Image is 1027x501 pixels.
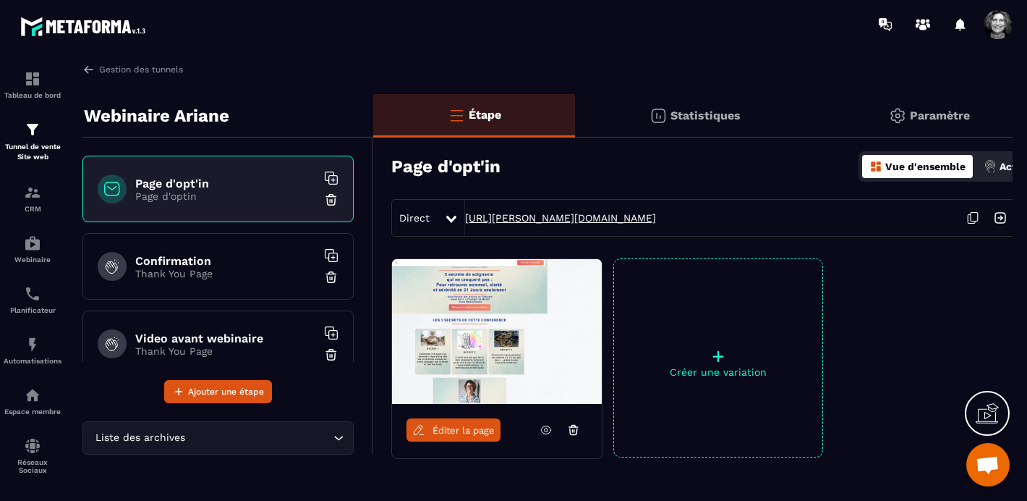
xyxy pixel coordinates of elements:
img: image [392,259,602,404]
p: Webinaire Ariane [84,101,229,130]
a: formationformationCRM [4,173,61,224]
h6: Page d'opt'in [135,177,316,190]
img: trash [324,348,338,362]
p: Réseaux Sociaux [4,458,61,474]
img: trash [324,193,338,207]
button: Ajouter une étape [164,380,272,403]
img: actions.d6e523a2.png [984,160,997,173]
img: automations [24,387,41,404]
span: Éditer la page [432,425,495,436]
a: formationformationTunnel de vente Site web [4,110,61,173]
p: Étape [469,108,501,122]
p: Vue d'ensemble [885,161,966,172]
h3: Page d'opt'in [391,156,500,177]
p: Automatisations [4,357,61,365]
p: Tableau de bord [4,91,61,99]
img: formation [24,121,41,138]
p: Thank You Page [135,345,316,357]
div: Ouvrir le chat [966,443,1010,487]
span: Liste des archives [92,430,188,446]
div: Search for option [82,421,354,455]
img: arrow-next.bcc2205e.svg [986,204,1014,232]
a: automationsautomationsAutomatisations [4,325,61,376]
img: formation [24,70,41,88]
img: trash [324,270,338,285]
h6: Video avant webinaire [135,332,316,345]
img: setting-gr.5f69749f.svg [889,107,906,125]
p: + [614,346,822,366]
a: [URL][PERSON_NAME][DOMAIN_NAME] [465,212,656,224]
a: social-networksocial-networkRéseaux Sociaux [4,426,61,485]
p: Tunnel de vente Site web [4,142,61,162]
p: CRM [4,205,61,213]
p: Planificateur [4,306,61,314]
img: bars-o.4a397970.svg [448,106,465,124]
p: Page d'optin [135,190,316,202]
a: Gestion des tunnels [82,63,183,76]
a: automationsautomationsWebinaire [4,224,61,274]
span: Ajouter une étape [188,384,264,399]
img: scheduler [24,285,41,303]
a: Éditer la page [406,418,500,442]
h6: Confirmation [135,254,316,268]
img: stats.20deebd0.svg [649,107,667,125]
p: Webinaire [4,256,61,264]
p: Thank You Page [135,268,316,279]
img: logo [20,13,150,40]
img: formation [24,184,41,201]
a: formationformationTableau de bord [4,59,61,110]
p: Créer une variation [614,366,822,378]
a: schedulerschedulerPlanificateur [4,274,61,325]
img: social-network [24,437,41,455]
p: Paramètre [910,109,970,122]
img: automations [24,336,41,353]
p: Espace membre [4,408,61,416]
img: dashboard-orange.40269519.svg [869,160,882,173]
img: arrow [82,63,95,76]
input: Search for option [188,430,330,446]
img: automations [24,235,41,252]
a: automationsautomationsEspace membre [4,376,61,426]
span: Direct [399,212,430,224]
p: Statistiques [670,109,741,122]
